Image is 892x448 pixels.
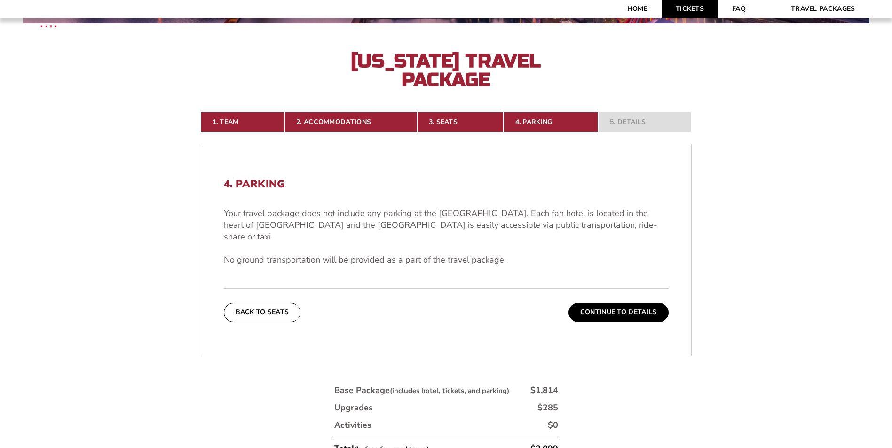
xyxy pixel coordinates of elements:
[28,5,69,46] img: CBS Sports Thanksgiving Classic
[224,254,669,266] p: No ground transportation will be provided as a part of the travel package.
[568,303,669,322] button: Continue To Details
[284,112,417,132] a: 2. Accommodations
[201,112,285,132] a: 1. Team
[334,385,509,396] div: Base Package
[548,419,558,431] div: $0
[343,52,550,89] h2: [US_STATE] Travel Package
[537,402,558,414] div: $285
[224,208,669,243] p: Your travel package does not include any parking at the [GEOGRAPHIC_DATA]. Each fan hotel is loca...
[334,402,373,414] div: Upgrades
[417,112,504,132] a: 3. Seats
[390,386,509,395] small: (includes hotel, tickets, and parking)
[334,419,371,431] div: Activities
[224,178,669,190] h2: 4. Parking
[530,385,558,396] div: $1,814
[224,303,301,322] button: Back To Seats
